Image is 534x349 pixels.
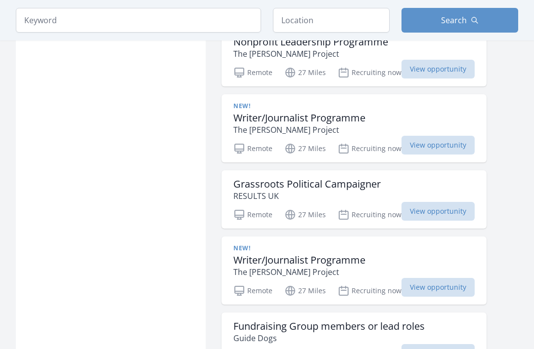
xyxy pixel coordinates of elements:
p: Guide Dogs [233,332,425,344]
p: 27 Miles [284,67,326,78]
a: New! Writer/Journalist Programme The [PERSON_NAME] Project Remote 27 Miles Recruiting now View op... [222,236,487,305]
span: Search [441,14,467,26]
p: Recruiting now [338,285,401,297]
span: View opportunity [401,278,475,297]
p: 27 Miles [284,285,326,297]
input: Keyword [16,8,261,33]
p: Remote [233,143,272,155]
span: View opportunity [401,60,475,78]
span: View opportunity [401,136,475,155]
p: RESULTS UK [233,190,381,202]
input: Location [273,8,390,33]
h3: Writer/Journalist Programme [233,112,365,124]
a: New! Nonprofit Leadership Programme The [PERSON_NAME] Project Remote 27 Miles Recruiting now View... [222,18,487,86]
p: Remote [233,67,272,78]
p: The [PERSON_NAME] Project [233,48,388,60]
span: New! [233,244,250,252]
h3: Fundraising Group members or lead roles [233,320,425,332]
a: New! Writer/Journalist Programme The [PERSON_NAME] Project Remote 27 Miles Recruiting now View op... [222,94,487,162]
h3: Nonprofit Leadership Programme [233,36,388,48]
p: Recruiting now [338,67,401,78]
p: 27 Miles [284,143,326,155]
h3: Grassroots Political Campaigner [233,178,381,190]
p: Remote [233,209,272,221]
p: The [PERSON_NAME] Project [233,124,365,136]
p: Recruiting now [338,143,401,155]
p: 27 Miles [284,209,326,221]
p: Remote [233,285,272,297]
button: Search [401,8,518,33]
p: The [PERSON_NAME] Project [233,266,365,278]
span: New! [233,102,250,110]
h3: Writer/Journalist Programme [233,254,365,266]
a: Grassroots Political Campaigner RESULTS UK Remote 27 Miles Recruiting now View opportunity [222,170,487,229]
p: Recruiting now [338,209,401,221]
span: View opportunity [401,202,475,221]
